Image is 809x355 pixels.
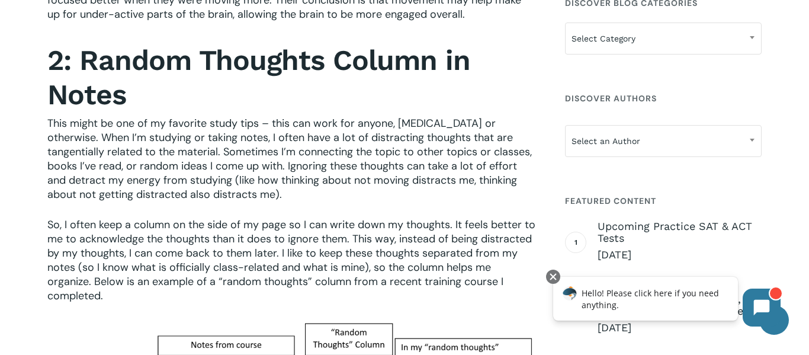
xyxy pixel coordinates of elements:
a: Upcoming Practice SAT & ACT Tests [DATE] [598,220,762,262]
h4: Discover Authors [565,88,762,109]
span: So, I often keep a column on the side of my page so I can write down my thoughts. It feels better... [47,218,535,303]
span: Select an Author [565,125,762,157]
span: Upcoming Practice SAT & ACT Tests [598,220,762,244]
iframe: Chatbot [541,267,792,338]
span: [DATE] [598,248,762,262]
span: This might be one of my favorite study tips – this can work for anyone, [MEDICAL_DATA] or otherwi... [47,116,532,202]
span: Select an Author [566,129,761,153]
strong: 2: Random Thoughts Column in Notes [47,43,470,111]
h4: Featured Content [565,190,762,212]
span: Select Category [565,23,762,55]
span: Select Category [566,26,761,51]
